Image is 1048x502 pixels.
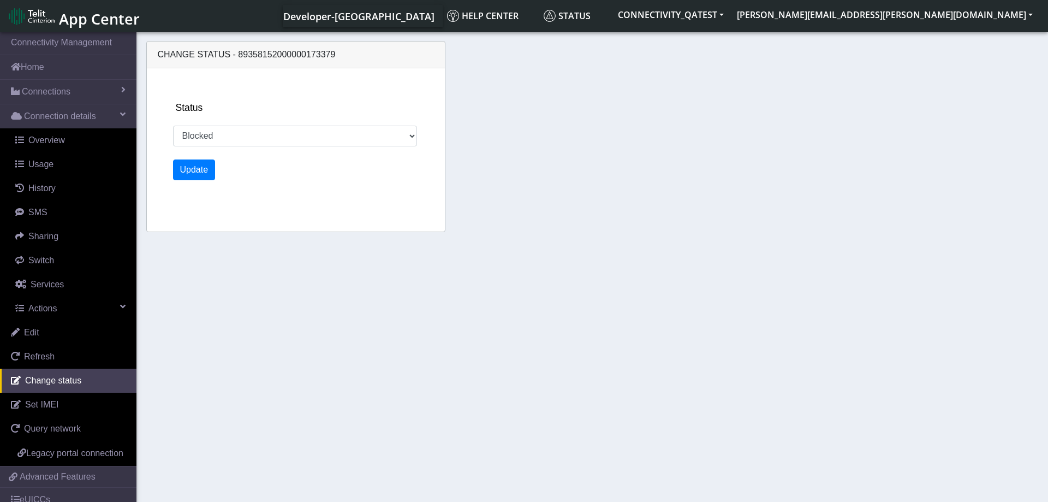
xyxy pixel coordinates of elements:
a: Overview [4,128,136,152]
span: Developer-[GEOGRAPHIC_DATA] [283,10,434,23]
a: Switch [4,249,136,273]
span: Connections [22,85,70,98]
button: Update [173,160,216,180]
span: Change status - 89358152000000173379 [158,50,336,59]
a: Sharing [4,225,136,249]
a: SMS [4,200,136,225]
button: CONNECTIVITY_QATEST [611,5,730,25]
span: Status [544,10,591,22]
span: History [28,184,56,193]
span: Advanced Features [20,470,96,483]
span: Legacy portal connection [26,448,123,458]
a: History [4,176,136,200]
span: Actions [28,304,57,313]
span: Usage [28,160,53,169]
span: Sharing [28,232,58,241]
span: Switch [28,256,54,265]
a: Your current platform instance [283,5,434,27]
img: logo-telit-cinterion-gw-new.png [9,8,55,25]
span: Help center [447,10,519,22]
a: Usage [4,152,136,176]
span: Set IMEI [25,400,58,409]
img: status.svg [544,10,556,22]
button: [PERSON_NAME][EMAIL_ADDRESS][PERSON_NAME][DOMAIN_NAME] [730,5,1039,25]
span: Edit [24,328,39,337]
label: Status [176,101,203,115]
span: SMS [28,208,47,217]
img: knowledge.svg [447,10,459,22]
span: Refresh [24,352,55,361]
span: Change status [25,376,81,385]
a: Help center [443,5,539,27]
a: Status [539,5,611,27]
span: Connection details [24,110,96,123]
span: App Center [59,9,140,29]
span: Query network [24,424,81,433]
a: Services [4,273,136,297]
span: Services [31,280,64,289]
a: App Center [9,4,138,28]
a: Actions [4,297,136,321]
span: Overview [28,135,65,145]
